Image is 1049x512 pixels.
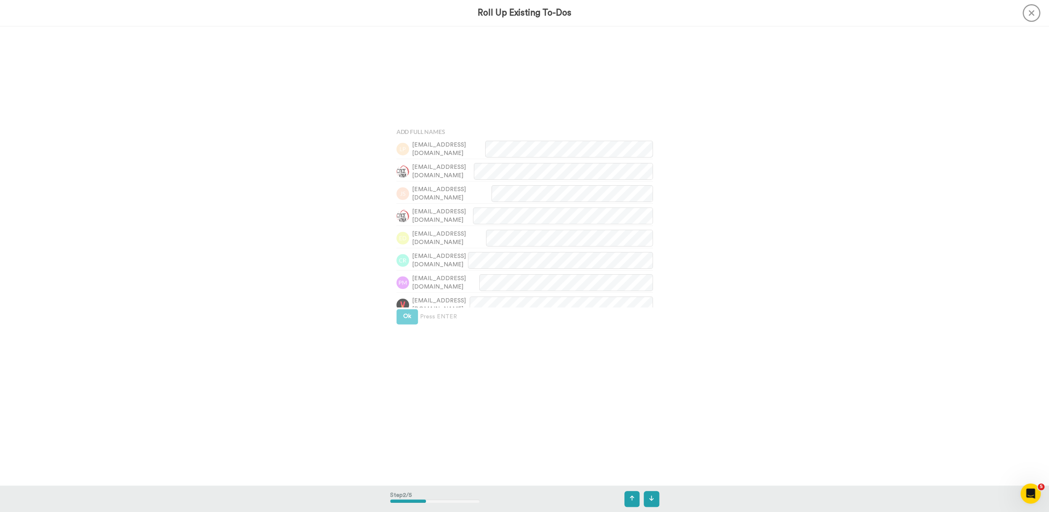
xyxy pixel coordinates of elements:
[396,254,409,267] img: cr.png
[420,312,457,321] span: Press ENTER
[412,252,468,269] span: [EMAIL_ADDRESS][DOMAIN_NAME]
[396,276,409,289] img: pm.png
[390,487,480,511] div: Step 2 / 5
[412,163,474,180] span: [EMAIL_ADDRESS][DOMAIN_NAME]
[403,313,411,319] span: Ok
[396,299,409,311] img: 575f337f-8312-49ff-a81b-8319b424670f.png
[412,274,479,291] span: [EMAIL_ADDRESS][DOMAIN_NAME]
[396,232,409,244] img: ed.png
[1038,483,1044,490] span: 5
[396,165,409,178] img: f27d64fd-a27d-45d7-ba3e-346869696f3e.png
[412,297,470,313] span: [EMAIL_ADDRESS][DOMAIN_NAME]
[396,143,409,155] img: lp.png
[396,309,418,324] button: Ok
[412,141,486,158] span: [EMAIL_ADDRESS][DOMAIN_NAME]
[396,210,409,222] img: 801da5b4-6511-4e79-b561-6d7082eab9fd.png
[412,185,491,202] span: [EMAIL_ADDRESS][DOMAIN_NAME]
[396,129,653,135] h4: Add Full Names
[1020,483,1041,504] iframe: Intercom live chat
[478,8,571,18] h3: Roll Up Existing To-Dos
[412,230,486,247] span: [EMAIL_ADDRESS][DOMAIN_NAME]
[396,187,409,200] img: js.png
[412,207,473,224] span: [EMAIL_ADDRESS][DOMAIN_NAME]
